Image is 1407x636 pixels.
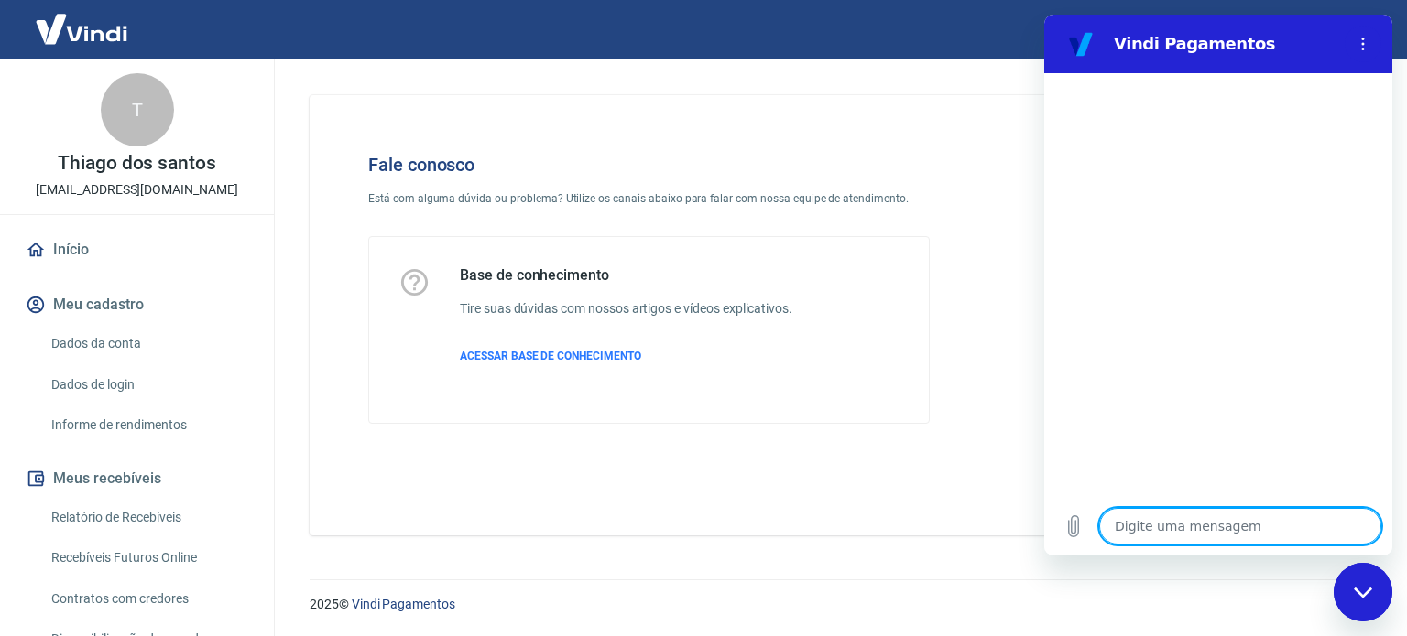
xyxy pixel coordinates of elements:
a: Contratos com credores [44,580,252,618]
img: Vindi [22,1,141,57]
p: [EMAIL_ADDRESS][DOMAIN_NAME] [36,180,238,199]
h5: Base de conhecimento [460,266,792,285]
a: Relatório de Recebíveis [44,499,252,536]
iframe: Botão para abrir a janela de mensagens, conversa em andamento [1334,563,1392,621]
a: Recebíveis Futuros Online [44,539,252,577]
span: ACESSAR BASE DE CONHECIMENTO [460,350,641,362]
button: Meus recebíveis [22,458,252,499]
p: Está com alguma dúvida ou problema? Utilize os canais abaixo para falar com nossa equipe de atend... [368,190,930,207]
div: T [101,73,174,146]
a: Vindi Pagamentos [352,597,455,611]
a: Dados da conta [44,325,252,362]
h4: Fale conosco [368,154,930,176]
p: Thiago dos santos [58,154,216,173]
a: ACESSAR BASE DE CONHECIMENTO [460,348,792,364]
img: Fale conosco [1008,124,1286,369]
button: Sair [1319,13,1385,47]
a: Início [22,230,252,270]
a: Dados de login [44,366,252,404]
h6: Tire suas dúvidas com nossos artigos e vídeos explicativos. [460,299,792,318]
p: 2025 © [310,595,1363,614]
button: Meu cadastro [22,285,252,325]
iframe: Janela de mensagens [1044,15,1392,555]
a: Informe de rendimentos [44,406,252,444]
